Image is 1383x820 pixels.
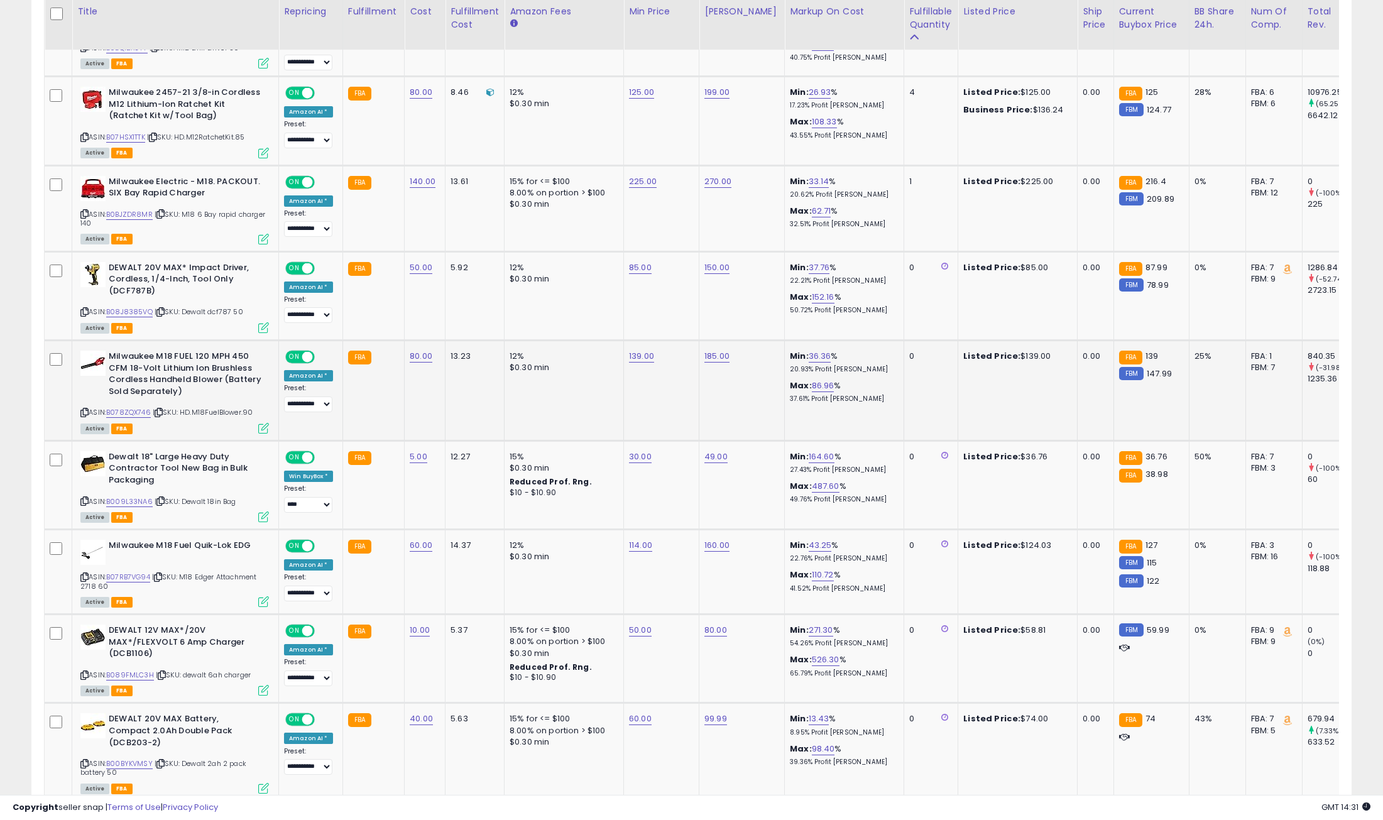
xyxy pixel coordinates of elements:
[80,87,269,156] div: ASIN:
[1194,5,1240,31] div: BB Share 24h.
[704,539,730,552] a: 160.00
[790,380,812,391] b: Max:
[510,462,614,474] div: $0.30 min
[909,451,948,462] div: 0
[1119,469,1142,483] small: FBA
[963,104,1032,116] b: Business Price:
[790,569,894,593] div: %
[510,18,517,30] small: Amazon Fees.
[1308,451,1358,462] div: 0
[790,351,894,374] div: %
[109,451,261,489] b: Dewalt 18" Large Heavy Duty Contractor Tool New Bag in Bulk Packaging
[1147,279,1169,291] span: 78.99
[809,539,832,552] a: 43.25
[410,86,432,99] a: 80.00
[155,307,243,317] span: | SKU: Dewalt dcf787 50
[790,495,894,504] p: 49.76% Profit [PERSON_NAME]
[1145,86,1158,98] span: 125
[1083,451,1103,462] div: 0.00
[510,87,614,98] div: 12%
[809,624,833,637] a: 271.30
[1147,624,1169,636] span: 59.99
[80,540,269,606] div: ASIN:
[963,624,1020,636] b: Listed Price:
[313,541,333,552] span: OFF
[963,86,1020,98] b: Listed Price:
[1083,176,1103,187] div: 0.00
[812,291,834,303] a: 152.16
[1251,187,1293,199] div: FBM: 12
[348,625,371,638] small: FBA
[1083,5,1108,31] div: Ship Price
[410,713,433,725] a: 40.00
[287,88,302,99] span: ON
[111,58,133,69] span: FBA
[963,262,1068,273] div: $85.00
[80,351,106,376] img: 41dyFUafQeL._SL40_.jpg
[1145,175,1166,187] span: 216.4
[284,573,333,601] div: Preset:
[284,295,333,324] div: Preset:
[80,512,109,523] span: All listings currently available for purchase on Amazon
[1308,176,1358,187] div: 0
[410,350,432,363] a: 80.00
[284,370,333,381] div: Amazon AI *
[284,484,333,513] div: Preset:
[410,624,430,637] a: 10.00
[348,451,371,465] small: FBA
[790,262,894,285] div: %
[1194,87,1236,98] div: 28%
[348,176,371,190] small: FBA
[451,540,495,551] div: 14.37
[1147,557,1157,569] span: 115
[704,350,730,363] a: 185.00
[790,481,894,504] div: %
[1251,87,1293,98] div: FBA: 6
[80,540,106,565] img: 31qPbLhLpjL._SL40_.jpg
[963,87,1068,98] div: $125.00
[313,352,333,363] span: OFF
[111,512,133,523] span: FBA
[790,205,894,229] div: %
[284,282,333,293] div: Amazon AI *
[284,559,333,571] div: Amazon AI *
[163,801,218,813] a: Privacy Policy
[1145,468,1168,480] span: 38.98
[704,451,728,463] a: 49.00
[287,541,302,552] span: ON
[1119,278,1144,292] small: FBM
[1251,262,1293,273] div: FBA: 7
[80,9,269,68] div: ASIN:
[1251,273,1293,285] div: FBM: 9
[790,116,812,128] b: Max:
[790,395,894,403] p: 37.61% Profit [PERSON_NAME]
[790,291,812,303] b: Max:
[704,86,730,99] a: 199.00
[451,176,495,187] div: 13.61
[963,451,1068,462] div: $36.76
[111,234,133,244] span: FBA
[284,209,333,238] div: Preset:
[510,199,614,210] div: $0.30 min
[790,624,809,636] b: Min:
[80,87,106,112] img: 51fbgMAY-ML._SL40_.jpg
[1147,575,1159,587] span: 122
[1119,451,1142,465] small: FBA
[1147,104,1171,116] span: 124.77
[1083,87,1103,98] div: 0.00
[1119,540,1142,554] small: FBA
[1119,556,1144,569] small: FBM
[1119,5,1184,31] div: Current Buybox Price
[313,452,333,463] span: OFF
[287,177,302,187] span: ON
[963,451,1020,462] b: Listed Price:
[510,551,614,562] div: $0.30 min
[1194,540,1236,551] div: 0%
[109,87,261,125] b: Milwaukee 2457-21 3/8-in Cordless M12 Lithium-Ion Ratchet Kit (Ratchet Kit w/Tool Bag)
[809,175,829,188] a: 33.14
[704,175,731,188] a: 270.00
[410,451,427,463] a: 5.00
[1083,262,1103,273] div: 0.00
[1147,368,1172,380] span: 147.99
[153,407,253,417] span: | SKU: HD.M18FuelBlower.90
